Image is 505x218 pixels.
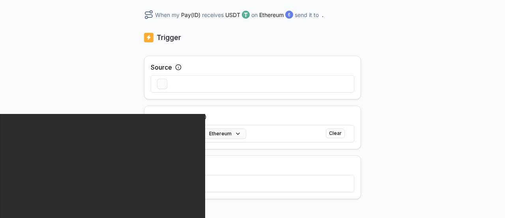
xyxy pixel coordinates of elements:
img: logo [144,32,153,43]
button: Ethereum [204,129,246,139]
label: Incoming Funds [151,112,197,122]
span: USDT [225,11,240,19]
button: Clear [326,129,345,138]
img: logo [285,11,293,19]
span: . [322,11,324,19]
img: logo [242,11,250,19]
div: When my receives on send it to [144,10,361,19]
span: Ethereum [259,11,284,19]
p: Trigger [157,32,181,43]
label: Source [151,63,172,72]
span: Pay(ID) [181,11,200,19]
